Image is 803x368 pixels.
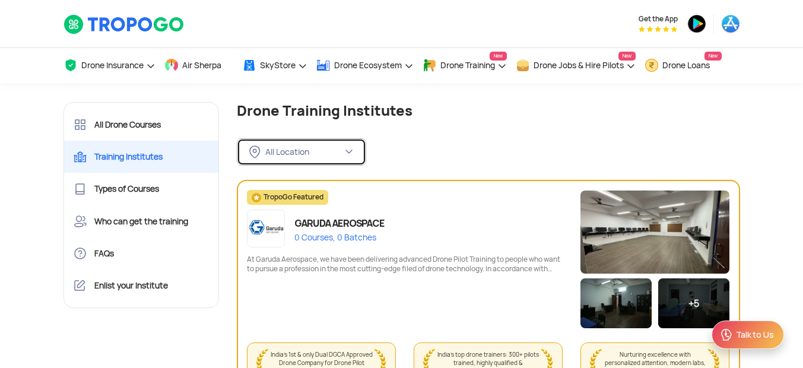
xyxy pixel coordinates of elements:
[247,210,285,248] img: app-logo
[237,102,740,119] h1: Drone Training Institutes
[64,48,155,83] a: Drone Insurance
[182,61,221,70] span: Air Sherpa
[534,61,624,70] span: Drone Jobs & Hire Pilots
[662,61,710,70] span: Drone Loans
[64,173,219,205] a: Types of Courses
[247,190,328,205] div: TropoGo Featured
[645,48,722,83] a: Drone LoansNew
[164,48,233,83] a: Air Sherpa
[580,191,729,274] img: IMG_0628.jpeg
[64,237,219,269] a: FAQs
[252,193,261,202] img: featuredStar.svg
[81,61,144,70] span: Drone Insurance
[294,215,385,232] div: GARUDA AEROSPACE
[260,61,296,70] span: SkyStore
[440,61,495,70] span: Drone Training
[719,328,734,342] img: ic_Support.svg
[490,52,507,61] span: New
[64,205,219,237] a: Who can get the training
[423,48,507,83] a: Drone TrainingNew
[316,48,414,83] a: Drone Ecosystem
[704,52,722,61] span: New
[721,14,740,33] img: ic_appstore.png
[639,26,677,32] img: App Raking
[64,109,219,141] a: All Drone Courses
[237,138,366,166] button: All Location
[658,278,729,328] div: +5
[516,48,636,83] a: Drone Jobs & Hire PilotsNew
[247,255,563,275] div: At Garuda Aerospace, we have been delivering advanced Drone Pilot Training to people who want to ...
[344,147,354,157] img: ic_chevron_down.svg
[618,52,636,61] span: New
[64,14,185,34] img: TropoGo Logo
[242,48,307,83] a: SkyStore
[64,269,219,302] a: Enlist your Institute
[64,141,219,173] a: Training Institutes
[736,329,774,341] div: Talk to Us
[639,14,678,24] span: Get the App
[687,14,706,33] img: ic_playstore.png
[334,61,402,70] span: Drone Ecosystem
[265,147,342,157] div: All Location
[294,232,385,243] div: 0 Courses, 0 Batches
[580,278,652,328] img: C47A5772.jpeg
[249,145,261,158] img: ic_location_inActive.svg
